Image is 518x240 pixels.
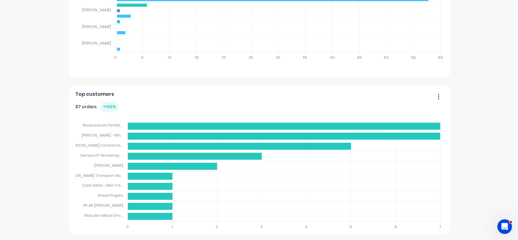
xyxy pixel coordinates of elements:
[126,224,129,229] tspan: 0
[94,163,123,168] tspan: [PERSON_NAME]
[75,102,118,112] div: 87 orders
[394,224,397,229] tspan: 6
[171,224,173,229] tspan: 1
[82,7,111,13] tspan: [PERSON_NAME]
[261,224,263,229] tspan: 3
[75,91,114,98] span: Top customers
[216,224,218,229] tspan: 2
[305,224,308,229] tspan: 4
[82,41,111,46] tspan: [PERSON_NAME]
[329,55,335,60] tspan: 40
[141,55,143,60] tspan: 5
[438,55,443,60] tspan: 60
[82,183,123,188] tspan: Cash Sales - Bell Tra...
[411,55,416,60] tspan: 55
[83,203,123,208] tspan: PK AR [PERSON_NAME]
[98,193,123,198] tspan: Greenfingers
[248,55,253,60] tspan: 25
[80,152,123,158] tspan: Semenoff Workshop ...
[66,173,123,178] tspan: [PERSON_NAME] Transport No...
[167,55,171,60] tspan: 10
[82,133,123,138] tspan: [PERSON_NAME] - Wh...
[83,123,123,128] tspan: Ravensdown Fertilis...
[303,55,307,60] tspan: 35
[275,55,280,60] tspan: 30
[114,55,117,60] tspan: 0
[85,213,123,218] tspan: Marsden Metal Gro...
[350,224,352,229] tspan: 5
[221,55,226,60] tspan: 20
[384,55,389,60] tspan: 50
[497,219,512,234] iframe: Intercom live chat
[195,55,198,60] tspan: 15
[357,55,362,60] tspan: 45
[100,102,118,112] div: + 100 %
[70,143,123,148] tspan: [PERSON_NAME] Contracto...
[82,24,111,29] tspan: [PERSON_NAME]
[439,224,442,229] tspan: 7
